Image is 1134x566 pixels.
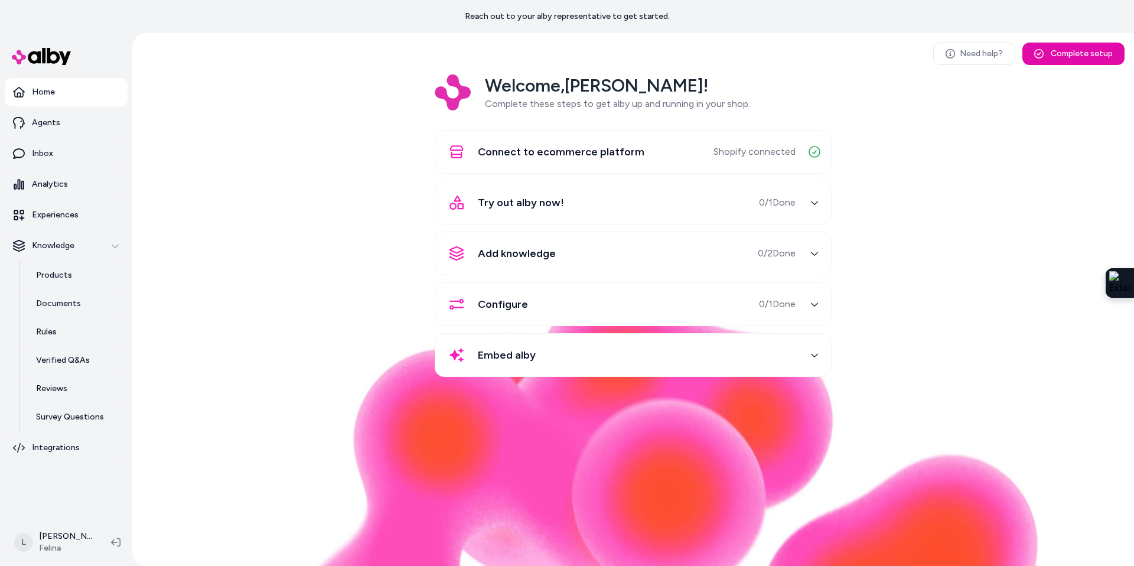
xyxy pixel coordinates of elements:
p: Analytics [32,178,68,190]
img: alby Logo [12,48,71,65]
span: Embed alby [478,347,536,363]
button: Add knowledge0/2Done [442,239,824,268]
img: Logo [435,74,471,110]
p: Inbox [32,148,53,160]
a: Inbox [5,139,128,168]
img: alby Bubble [227,284,1039,566]
p: Survey Questions [36,411,104,423]
span: 0 / 1 Done [759,297,796,311]
span: Add knowledge [478,245,556,262]
p: Rules [36,326,57,338]
p: Knowledge [32,240,74,252]
button: Configure0/1Done [442,290,824,318]
p: Reviews [36,383,67,395]
span: Shopify connected [713,145,796,159]
p: Documents [36,298,81,310]
p: Products [36,269,72,281]
span: Connect to ecommerce platform [478,144,644,160]
p: Home [32,86,55,98]
p: Experiences [32,209,79,221]
a: Integrations [5,434,128,462]
span: 0 / 1 Done [759,196,796,210]
button: L[PERSON_NAME]Felina [7,523,102,561]
button: Knowledge [5,232,128,260]
a: Reviews [24,375,128,403]
a: Experiences [5,201,128,229]
p: Integrations [32,442,80,454]
button: Complete setup [1022,43,1125,65]
a: Home [5,78,128,106]
span: Try out alby now! [478,194,564,211]
a: Rules [24,318,128,346]
a: Need help? [933,43,1015,65]
h2: Welcome, [PERSON_NAME] ! [485,74,750,97]
p: Reach out to your alby representative to get started. [465,11,670,22]
a: Documents [24,289,128,318]
span: Felina [39,542,92,554]
span: L [14,533,33,552]
button: Try out alby now!0/1Done [442,188,824,217]
img: Extension Icon [1109,271,1130,295]
span: Complete these steps to get alby up and running in your shop. [485,98,750,109]
a: Survey Questions [24,403,128,431]
span: Configure [478,296,528,313]
span: 0 / 2 Done [758,246,796,261]
a: Agents [5,109,128,137]
button: Connect to ecommerce platformShopify connected [442,138,824,166]
p: Agents [32,117,60,129]
button: Embed alby [442,341,824,369]
a: Products [24,261,128,289]
a: Analytics [5,170,128,199]
a: Verified Q&As [24,346,128,375]
p: Verified Q&As [36,354,90,366]
p: [PERSON_NAME] [39,531,92,542]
